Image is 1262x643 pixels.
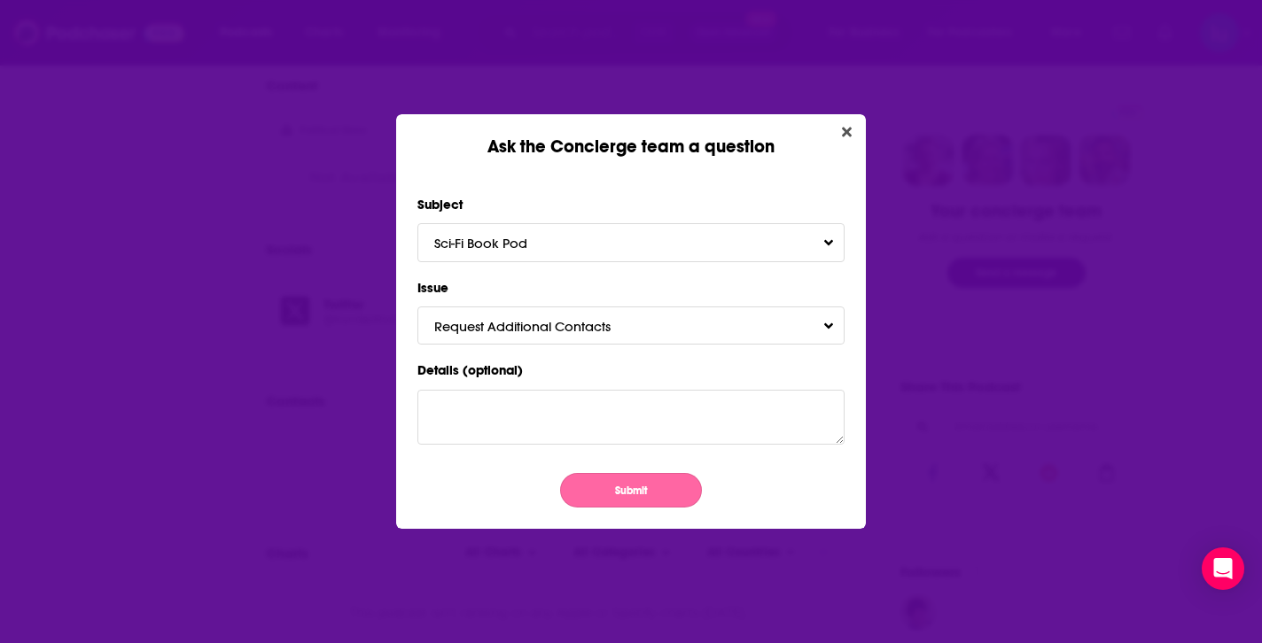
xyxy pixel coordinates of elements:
[835,121,859,143] button: Close
[434,235,563,252] span: Sci-Fi Book Pod
[396,114,866,158] div: Ask the Concierge team a question
[1202,547,1244,590] div: Open Intercom Messenger
[417,276,845,299] label: Issue
[417,359,845,382] label: Details (optional)
[417,193,845,216] label: Subject
[417,306,845,345] button: Request Additional ContactsToggle Pronoun Dropdown
[434,318,646,335] span: Request Additional Contacts
[417,223,845,261] button: Sci-Fi Book PodToggle Pronoun Dropdown
[560,473,702,507] button: Submit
